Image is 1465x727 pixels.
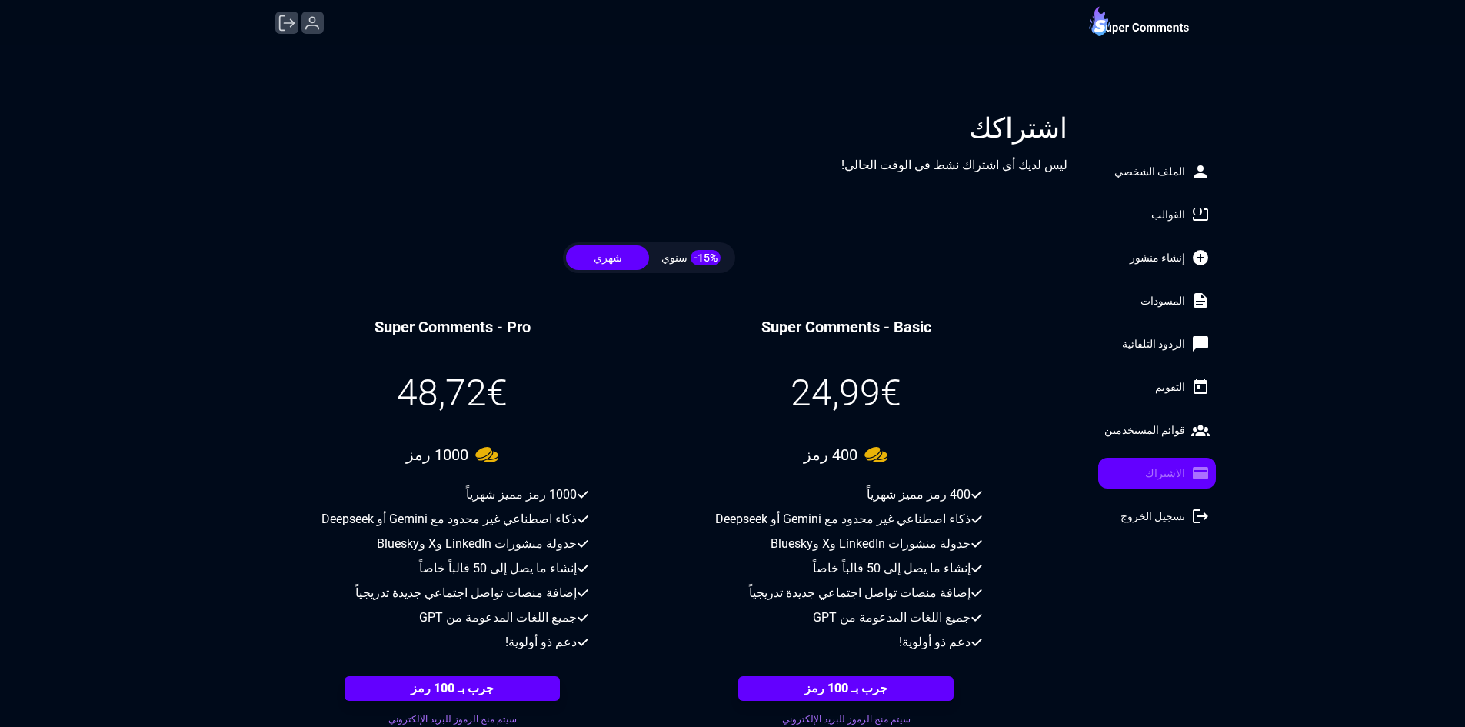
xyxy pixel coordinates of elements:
[1145,465,1185,481] span: الاشتراك
[419,609,577,627] span: جميع اللغات المدعومة من GPT
[1098,285,1216,316] a: المسودات
[841,156,1067,175] p: ليس لديك أي اشتراك نشط في الوقت الحالي!
[771,535,971,553] span: جدولة منشورات LinkedIn وX وBluesky
[1088,5,1190,42] a: Super Comments Logo
[268,316,637,338] h4: Super Comments - Pro
[377,535,577,553] span: جدولة منشورات LinkedIn وX وBluesky
[1122,336,1185,352] span: الردود التلقائية
[715,510,971,529] span: ذكاء اصطناعي غير محدود مع Gemini أو Deepseek
[231,113,1067,144] div: اشتراكك
[899,633,971,652] span: دعم ذو أولوية!
[1098,199,1216,230] a: القوالب
[1098,242,1216,273] a: إنشاء منشور
[419,559,577,578] span: إنشاء ما يصل إلى 50 قالباً خاصاً
[867,485,971,504] span: 400 رمز مميز شهرياً
[1098,415,1216,445] a: قوائم المستخدمين
[505,633,577,652] span: دعم ذو أولوية!
[321,510,577,529] span: ذكاء اصطناعي غير محدود مع Gemini أو Deepseek
[738,676,954,701] a: جرب بـ 100 رمز
[1155,379,1185,395] span: التقويم
[1114,164,1185,179] span: الملف الشخصي
[268,375,637,412] span: 48,72€
[649,250,732,265] div: سنوي
[1098,156,1216,187] a: الملف الشخصي
[661,375,1030,412] span: 24,99€
[1140,293,1185,308] span: المسودات
[1098,458,1216,489] a: الاشتراك
[691,250,721,265] span: -15%
[649,245,732,270] button: سنوي-15%
[1098,501,1216,532] button: تسجيل الخروج
[1098,328,1216,359] a: الردود التلقائية
[1104,422,1185,438] span: قوائم المستخدمين
[749,584,971,602] span: إضافة منصات تواصل اجتماعي جديدة تدريجياً
[1151,207,1185,222] span: القوالب
[1120,509,1185,524] span: تسجيل الخروج
[566,245,649,270] button: شهري
[301,12,325,34] button: Profile
[804,444,857,465] span: 400 رمز
[1130,250,1185,265] span: إنشاء منشور
[661,316,1030,338] h4: Super Comments - Basic
[466,485,577,504] span: 1000 رمز مميز شهرياً
[1098,372,1216,402] a: التقويم
[406,444,468,465] span: 1000 رمز
[355,584,577,602] span: إضافة منصات تواصل اجتماعي جديدة تدريجياً
[345,676,560,701] a: جرب بـ 100 رمز
[813,609,971,627] span: جميع اللغات المدعومة من GPT
[275,12,298,34] button: Logout
[813,559,971,578] span: إنشاء ما يصل إلى 50 قالباً خاصاً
